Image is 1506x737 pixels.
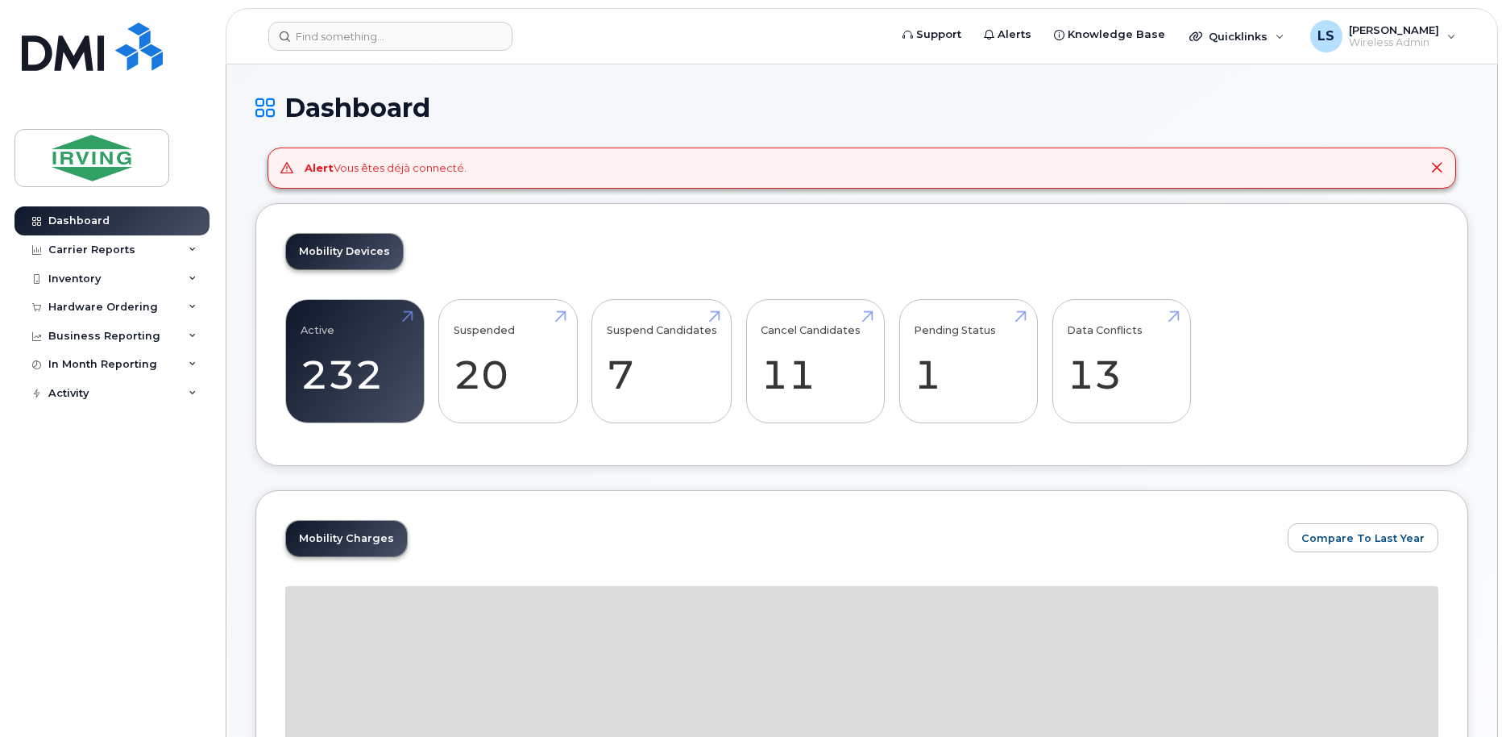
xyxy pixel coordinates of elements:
[286,234,403,269] a: Mobility Devices
[305,160,467,176] div: Vous êtes déjà connecté.
[761,308,869,414] a: Cancel Candidates 11
[1288,523,1438,552] button: Compare To Last Year
[286,521,407,556] a: Mobility Charges
[305,161,334,174] strong: Alert
[1301,531,1425,546] span: Compare To Last Year
[1067,308,1176,414] a: Data Conflicts 13
[454,308,562,414] a: Suspended 20
[255,94,1468,122] h1: Dashboard
[914,308,1023,414] a: Pending Status 1
[301,308,409,414] a: Active 232
[607,308,717,414] a: Suspend Candidates 7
